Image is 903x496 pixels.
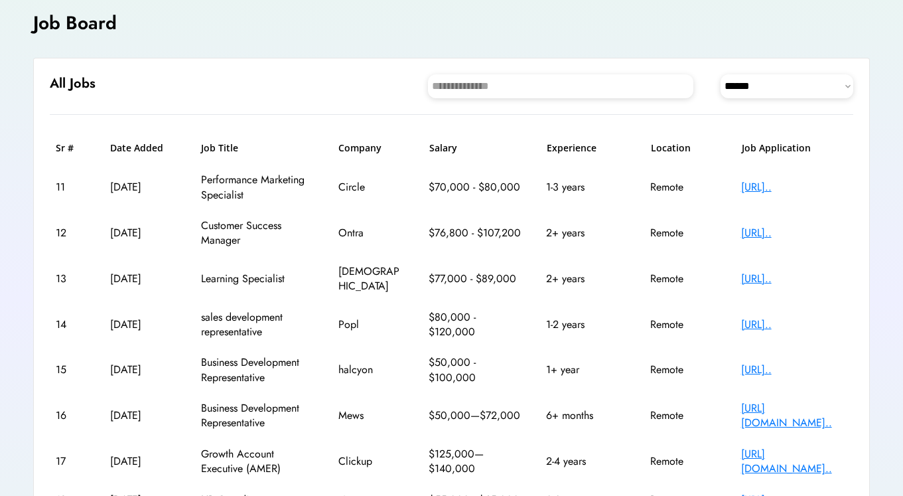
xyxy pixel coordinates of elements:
[650,226,717,240] div: Remote
[110,180,176,195] div: [DATE]
[741,226,847,240] div: [URL]..
[110,408,176,423] div: [DATE]
[56,454,86,469] div: 17
[650,180,717,195] div: Remote
[338,317,405,332] div: Popl
[741,447,847,477] div: [URL][DOMAIN_NAME]..
[110,317,176,332] div: [DATE]
[33,10,117,36] h4: Job Board
[429,226,521,240] div: $76,800 - $107,200
[546,180,626,195] div: 1-3 years
[201,141,238,155] h6: Job Title
[650,272,717,286] div: Remote
[429,310,521,340] div: $80,000 - $120,000
[546,317,626,332] div: 1-2 years
[56,317,86,332] div: 14
[650,454,717,469] div: Remote
[742,141,848,155] h6: Job Application
[201,173,314,203] div: Performance Marketing Specialist
[546,408,626,423] div: 6+ months
[110,272,176,286] div: [DATE]
[741,401,847,431] div: [URL][DOMAIN_NAME]..
[651,141,717,155] h6: Location
[546,272,626,286] div: 2+ years
[547,141,626,155] h6: Experience
[110,363,176,377] div: [DATE]
[741,180,847,195] div: [URL]..
[56,226,86,240] div: 12
[56,180,86,195] div: 11
[56,363,86,377] div: 15
[201,401,314,431] div: Business Development Representative
[741,363,847,377] div: [URL]..
[429,447,521,477] div: $125,000—$140,000
[56,272,86,286] div: 13
[201,447,314,477] div: Growth Account Executive (AMER)
[201,272,314,286] div: Learning Specialist
[110,226,176,240] div: [DATE]
[650,363,717,377] div: Remote
[429,180,521,195] div: $70,000 - $80,000
[338,226,405,240] div: Ontra
[50,74,96,93] h6: All Jobs
[546,454,626,469] div: 2-4 years
[429,272,521,286] div: $77,000 - $89,000
[338,264,405,294] div: [DEMOGRAPHIC_DATA]
[429,141,522,155] h6: Salary
[650,408,717,423] div: Remote
[338,408,405,423] div: Mews
[338,454,405,469] div: Clickup
[338,363,405,377] div: halcyon
[546,226,626,240] div: 2+ years
[429,408,521,423] div: $50,000—$72,000
[56,141,86,155] h6: Sr #
[741,317,847,332] div: [URL]..
[338,180,405,195] div: Circle
[201,355,314,385] div: Business Development Representative
[201,218,314,248] div: Customer Success Manager
[201,310,314,340] div: sales development representative
[110,141,176,155] h6: Date Added
[741,272,847,286] div: [URL]..
[650,317,717,332] div: Remote
[546,363,626,377] div: 1+ year
[56,408,86,423] div: 16
[110,454,176,469] div: [DATE]
[429,355,521,385] div: $50,000 - $100,000
[338,141,405,155] h6: Company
